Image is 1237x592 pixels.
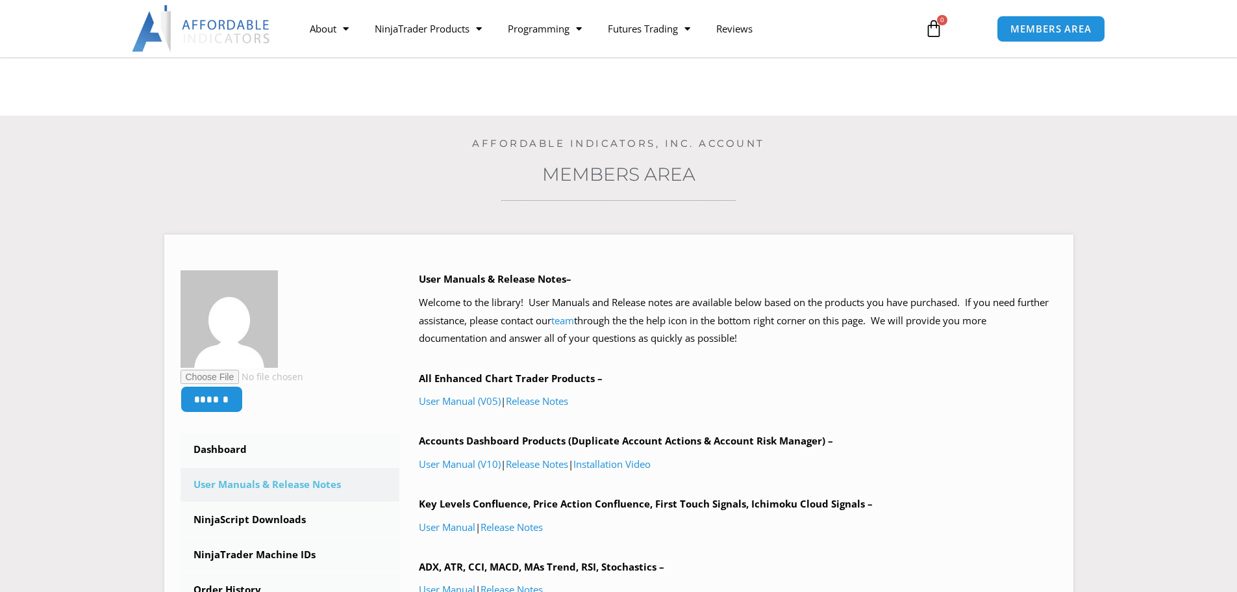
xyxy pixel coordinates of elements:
a: 0 [905,10,962,47]
iframe: Intercom live chat [1193,548,1224,579]
a: NinjaScript Downloads [181,503,400,537]
b: Key Levels Confluence, Price Action Confluence, First Touch Signals, Ichimoku Cloud Signals – [419,497,873,510]
a: About [297,14,362,44]
p: | | [419,456,1057,474]
a: User Manual [419,521,475,534]
a: Reviews [703,14,766,44]
p: | [419,519,1057,537]
a: team [551,314,574,327]
a: Release Notes [506,457,568,470]
a: NinjaTrader Machine IDs [181,538,400,572]
a: MEMBERS AREA [997,16,1105,42]
p: | [419,393,1057,411]
nav: Menu [297,14,910,44]
b: ADX, ATR, CCI, MACD, MAs Trend, RSI, Stochastics – [419,560,664,573]
span: 0 [937,15,947,25]
b: User Manuals & Release Notes– [419,272,571,285]
a: Installation Video [573,457,651,470]
a: User Manuals & Release Notes [181,468,400,502]
b: All Enhanced Chart Trader Products – [419,372,603,385]
a: Programming [495,14,595,44]
p: Welcome to the library! User Manuals and Release notes are available below based on the products ... [419,294,1057,348]
a: Futures Trading [595,14,703,44]
a: User Manual (V05) [419,394,501,407]
a: Release Notes [481,521,543,534]
b: Accounts Dashboard Products (Duplicate Account Actions & Account Risk Manager) – [419,434,833,447]
img: 24b01cdd5a67d5df54e0cd2aba648eccc424c632ff12d636cec44867d2d85049 [181,270,278,368]
a: User Manual (V10) [419,457,501,470]
a: Members Area [542,163,695,185]
img: LogoAI | Affordable Indicators – NinjaTrader [132,5,271,52]
span: MEMBERS AREA [1010,24,1092,34]
a: Affordable Indicators, Inc. Account [472,137,765,149]
a: Release Notes [506,394,568,407]
a: Dashboard [181,433,400,467]
a: NinjaTrader Products [362,14,495,44]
